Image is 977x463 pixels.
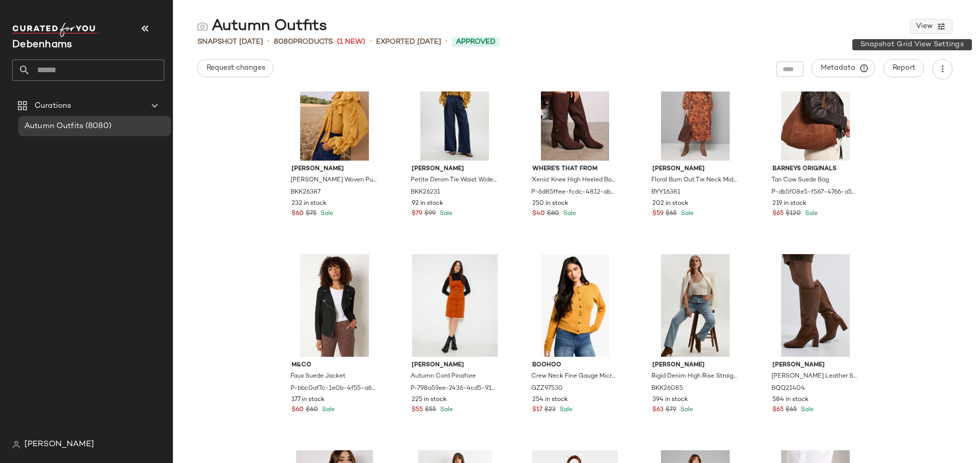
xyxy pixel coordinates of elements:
span: Sale [558,407,572,413]
span: 8080 [274,38,293,46]
div: Products [274,37,333,47]
span: $63 [652,406,664,415]
span: $65 [772,209,784,219]
span: Sale [678,407,693,413]
span: Report [892,64,915,72]
span: $80 [547,209,559,219]
span: M&Co [292,361,378,370]
span: Petite Denim Tie Waist Wide Leg Tailored Trouser [411,176,497,185]
img: svg%3e [197,21,208,32]
span: • [369,36,372,48]
span: [PERSON_NAME] [412,361,498,370]
img: gzz97530_mustard_xl [524,254,626,357]
span: 225 in stock [412,395,447,405]
span: [PERSON_NAME] [652,361,738,370]
span: 254 in stock [532,395,568,405]
span: $99 [424,209,436,219]
span: [PERSON_NAME] [412,165,498,174]
span: Sale [320,407,335,413]
span: P-798a59ee-2436-4cd5-9145-ae85f5576cda [411,384,497,393]
span: Sale [803,210,818,217]
span: $65 [786,406,797,415]
span: Sale [679,210,694,217]
button: Metadata [812,59,875,77]
span: BQQ21404 [771,384,805,393]
span: 232 in stock [292,199,327,208]
span: P-db5f08e5-f567-4766-a57a-7dcbe3316261 [771,188,857,197]
span: [PERSON_NAME] Woven Pussy Bow Blouse [291,176,377,185]
img: cfy_white_logo.C9jOOHJF.svg [12,23,99,37]
span: (8080) [83,120,111,132]
span: [PERSON_NAME] [772,361,858,370]
span: Barneys Originals [772,165,858,174]
span: BYY16381 [651,188,680,197]
img: bkk26085_light%20blue_xl [644,254,746,357]
span: [PERSON_NAME] [24,439,94,451]
span: Metadata [820,64,867,73]
span: BKK26231 [411,188,440,197]
span: $79 [666,406,676,415]
span: $55 [412,406,423,415]
span: 177 in stock [292,395,325,405]
span: Sale [438,210,452,217]
span: GZZ97530 [531,384,563,393]
img: m5059953335276_orange_xl [404,254,506,357]
img: svg%3e [12,441,20,449]
span: Snapshot [DATE] [197,37,263,47]
button: View [910,19,953,34]
span: $60 [292,406,304,415]
span: (1 New) [337,37,365,47]
img: bqq21404_dark%20tan_xl [764,254,867,357]
span: P-6d85ffee-fcdc-4812-abab-517522b22222 [531,188,617,197]
span: $17 [532,406,542,415]
span: Rigid Denim High Rise Straight Leg [PERSON_NAME] [651,372,737,381]
span: Autumn Outfits [24,120,83,132]
span: 584 in stock [772,395,809,405]
span: Request changes [206,64,265,72]
span: 92 in stock [412,199,443,208]
span: [PERSON_NAME] [652,165,738,174]
span: $23 [544,406,556,415]
span: BKK26085 [651,384,683,393]
span: $65 [666,209,677,219]
span: Where's That From [532,165,618,174]
span: Autumn Cord Pinafore [411,372,476,381]
span: $65 [772,406,784,415]
span: Sale [561,210,576,217]
span: Faux Suede Jacket [291,372,346,381]
span: $60 [306,406,318,415]
span: BKK26387 [291,188,321,197]
button: Request changes [197,59,274,77]
span: Approved [456,37,496,47]
span: Curations [35,100,71,112]
span: Crew Neck Fine Gauge Micro Cardigan [531,372,617,381]
span: 219 in stock [772,199,807,208]
span: $40 [532,209,545,219]
span: $75 [306,209,317,219]
span: Tan Cow Suede Bag [771,176,829,185]
span: • [445,36,448,48]
div: Autumn Outfits [197,16,327,37]
span: Current Company Name [12,40,72,50]
span: 202 in stock [652,199,688,208]
span: [PERSON_NAME] Leather Square Toe High Heel Knee Boots [771,372,857,381]
span: Floral Burn Out Tie Neck Midi Dress [651,176,737,185]
img: m5063589390943_black_xl [283,254,386,357]
span: $79 [412,209,422,219]
span: $59 [652,209,664,219]
span: boohoo [532,361,618,370]
button: Report [883,59,924,77]
span: View [915,22,933,30]
span: 250 in stock [532,199,568,208]
span: 'Xenia' Knee High Heeled Boots With Side Zip [531,176,617,185]
span: $60 [292,209,304,219]
span: Sale [799,407,814,413]
span: • [267,36,270,48]
span: 394 in stock [652,395,688,405]
span: Sale [438,407,453,413]
span: P-bbc0af7c-1e0b-4f55-a62e-2722f2ccbf92 [291,384,377,393]
span: $120 [786,209,801,219]
span: Sale [319,210,333,217]
p: Exported [DATE] [376,37,441,47]
span: [PERSON_NAME] [292,165,378,174]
